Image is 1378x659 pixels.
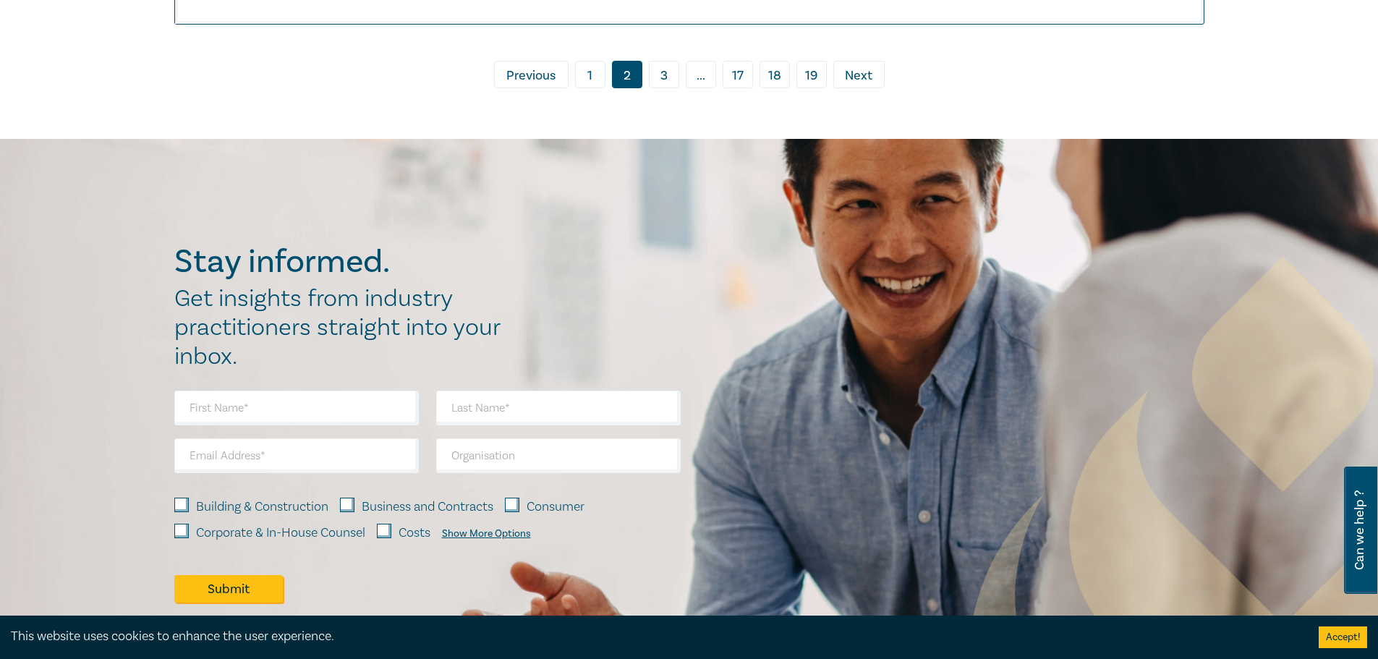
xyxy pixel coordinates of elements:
label: Corporate & In-House Counsel [196,524,365,543]
a: Next [833,61,885,88]
a: 19 [796,61,827,88]
h2: Stay informed. [174,243,516,281]
h2: Get insights from industry practitioners straight into your inbox. [174,284,516,371]
label: Consumer [527,498,584,516]
a: 1 [575,61,605,88]
button: Submit [174,575,283,603]
a: 2 [612,61,642,88]
div: Show More Options [442,528,531,540]
label: Building & Construction [196,498,328,516]
a: 18 [760,61,790,88]
input: Organisation [436,438,681,473]
input: Email Address* [174,438,419,473]
input: Last Name* [436,391,681,425]
label: Costs [399,524,430,543]
input: First Name* [174,391,419,425]
a: 3 [649,61,679,88]
a: 17 [723,61,753,88]
button: Accept cookies [1319,626,1367,648]
span: ... [686,61,716,88]
label: Business and Contracts [362,498,493,516]
span: Next [845,67,872,85]
div: This website uses cookies to enhance the user experience. [11,627,1297,646]
span: Previous [506,67,556,85]
span: Can we help ? [1353,475,1366,585]
a: Previous [494,61,569,88]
